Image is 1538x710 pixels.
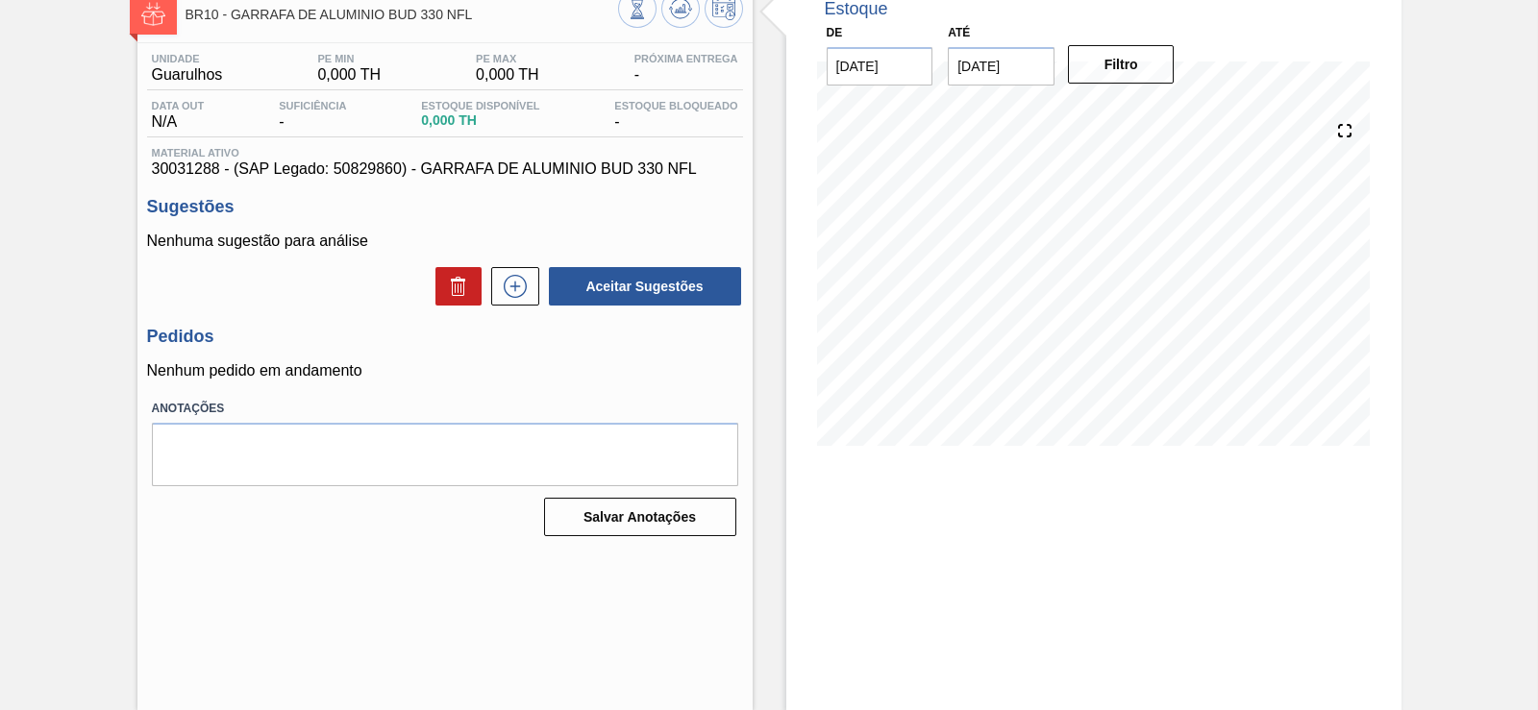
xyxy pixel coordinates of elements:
[147,233,743,250] p: Nenhuma sugestão para análise
[152,147,738,159] span: Material ativo
[421,100,539,111] span: Estoque Disponível
[141,2,165,26] img: Ícone
[476,66,539,84] span: 0,000 TH
[317,66,381,84] span: 0,000 TH
[147,362,743,379] p: Nenhum pedido em andamento
[630,53,743,84] div: -
[827,47,933,86] input: dd/mm/yyyy
[421,113,539,128] span: 0,000 TH
[147,197,743,217] h3: Sugestões
[609,100,742,131] div: -
[539,265,743,307] div: Aceitar Sugestões
[634,53,738,64] span: Próxima Entrega
[482,267,539,306] div: Nova sugestão
[948,26,970,39] label: Até
[426,267,482,306] div: Excluir Sugestões
[279,100,346,111] span: Suficiência
[1068,45,1175,84] button: Filtro
[827,26,843,39] label: De
[549,267,741,306] button: Aceitar Sugestões
[152,100,205,111] span: Data out
[152,395,738,423] label: Anotações
[274,100,351,131] div: -
[147,100,210,131] div: N/A
[614,100,737,111] span: Estoque Bloqueado
[476,53,539,64] span: PE MAX
[147,327,743,347] h3: Pedidos
[317,53,381,64] span: PE MIN
[152,66,223,84] span: Guarulhos
[948,47,1054,86] input: dd/mm/yyyy
[544,498,736,536] button: Salvar Anotações
[186,8,618,22] span: BR10 - GARRAFA DE ALUMINIO BUD 330 NFL
[152,160,738,178] span: 30031288 - (SAP Legado: 50829860) - GARRAFA DE ALUMINIO BUD 330 NFL
[152,53,223,64] span: Unidade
